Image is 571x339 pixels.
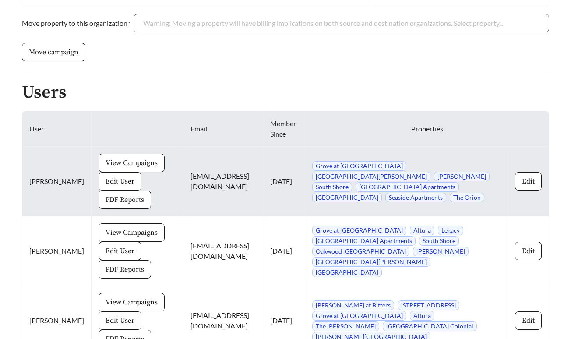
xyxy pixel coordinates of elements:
[263,216,305,286] td: [DATE]
[106,297,158,307] span: View Campaigns
[99,228,165,236] a: View Campaigns
[522,176,535,187] span: Edit
[312,161,406,171] span: Grove at [GEOGRAPHIC_DATA]
[312,247,409,256] span: Oakwood [GEOGRAPHIC_DATA]
[106,194,144,205] span: PDF Reports
[312,193,382,202] span: [GEOGRAPHIC_DATA]
[22,216,92,286] td: [PERSON_NAME]
[183,147,263,216] td: [EMAIL_ADDRESS][DOMAIN_NAME]
[522,315,535,326] span: Edit
[515,242,542,260] button: Edit
[434,172,490,181] span: [PERSON_NAME]
[183,111,263,147] th: Email
[106,246,134,256] span: Edit User
[183,216,263,286] td: [EMAIL_ADDRESS][DOMAIN_NAME]
[22,147,92,216] td: [PERSON_NAME]
[410,226,434,235] span: Altura
[383,321,477,331] span: [GEOGRAPHIC_DATA] Colonial
[438,226,463,235] span: Legacy
[312,257,430,267] span: [GEOGRAPHIC_DATA][PERSON_NAME]
[29,47,78,57] span: Move campaign
[312,182,352,192] span: South Shore
[99,172,141,191] button: Edit User
[22,14,134,32] label: Move property to this organization
[99,158,165,166] a: View Campaigns
[99,297,165,306] a: View Campaigns
[106,176,134,187] span: Edit User
[312,321,379,331] span: The [PERSON_NAME]
[99,177,141,185] a: Edit User
[22,83,549,102] h2: Users
[106,158,158,168] span: View Campaigns
[99,246,141,254] a: Edit User
[312,268,382,277] span: [GEOGRAPHIC_DATA]
[263,147,305,216] td: [DATE]
[99,311,141,330] button: Edit User
[99,223,165,242] button: View Campaigns
[99,154,165,172] button: View Campaigns
[99,293,165,311] button: View Campaigns
[106,227,158,238] span: View Campaigns
[312,172,430,181] span: [GEOGRAPHIC_DATA][PERSON_NAME]
[515,172,542,191] button: Edit
[398,300,459,310] span: [STREET_ADDRESS]
[99,260,151,279] button: PDF Reports
[312,236,416,246] span: [GEOGRAPHIC_DATA] Apartments
[419,236,459,246] span: South Shore
[312,311,406,321] span: Grove at [GEOGRAPHIC_DATA]
[450,193,484,202] span: The Orion
[385,193,446,202] span: Seaside Apartments
[522,246,535,256] span: Edit
[143,14,539,32] input: Move property to this organization
[106,264,144,275] span: PDF Reports
[305,111,549,147] th: Properties
[99,316,141,324] a: Edit User
[106,315,134,326] span: Edit User
[413,247,469,256] span: [PERSON_NAME]
[99,242,141,260] button: Edit User
[410,311,434,321] span: Altura
[356,182,459,192] span: [GEOGRAPHIC_DATA] Apartments
[263,111,305,147] th: Member Since
[22,111,92,147] th: User
[312,300,394,310] span: [PERSON_NAME] at Bitters
[99,191,151,209] button: PDF Reports
[22,43,85,61] button: Move campaign
[312,226,406,235] span: Grove at [GEOGRAPHIC_DATA]
[515,311,542,330] button: Edit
